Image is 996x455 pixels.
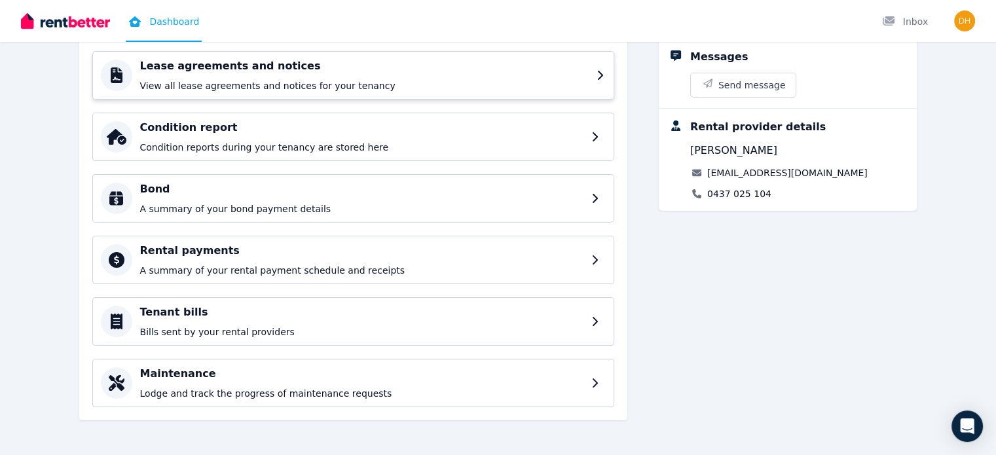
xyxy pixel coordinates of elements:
[690,49,748,65] div: Messages
[882,15,928,28] div: Inbox
[718,79,786,92] span: Send message
[140,264,583,277] p: A summary of your rental payment schedule and receipts
[140,120,583,136] h4: Condition report
[690,143,777,158] span: [PERSON_NAME]
[21,11,110,31] img: RentBetter
[691,73,796,97] button: Send message
[140,243,583,259] h4: Rental payments
[690,119,826,135] div: Rental provider details
[140,366,583,382] h4: Maintenance
[954,10,975,31] img: Dhruvi Patel
[140,325,583,338] p: Bills sent by your rental providers
[951,410,983,442] div: Open Intercom Messenger
[140,202,583,215] p: A summary of your bond payment details
[140,181,583,197] h4: Bond
[140,79,589,92] p: View all lease agreements and notices for your tenancy
[140,304,583,320] h4: Tenant bills
[707,166,868,179] a: [EMAIL_ADDRESS][DOMAIN_NAME]
[707,187,771,200] a: 0437 025 104
[140,58,589,74] h4: Lease agreements and notices
[140,141,583,154] p: Condition reports during your tenancy are stored here
[140,387,583,400] p: Lodge and track the progress of maintenance requests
